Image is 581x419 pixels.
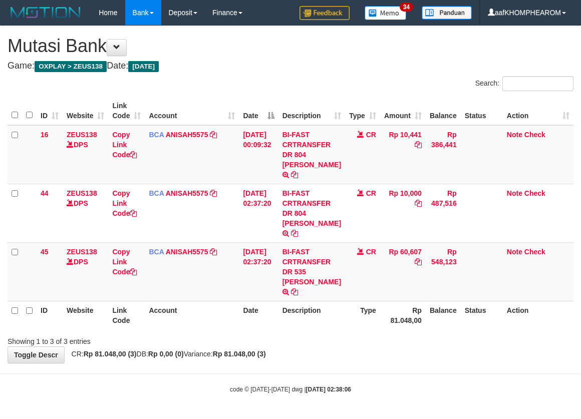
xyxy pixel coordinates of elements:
img: Feedback.jpg [300,6,350,20]
th: Action [503,301,573,329]
td: Rp 10,000 [380,184,426,242]
th: Action: activate to sort column ascending [503,97,573,125]
th: Account: activate to sort column ascending [145,97,239,125]
h4: Game: Date: [8,61,573,71]
th: Status [461,301,503,329]
input: Search: [502,76,573,91]
a: Check [524,189,545,197]
img: panduan.png [422,6,472,20]
h1: Mutasi Bank [8,36,573,56]
a: Copy BI-FAST CRTRANSFER DR 535 RIZQI SAPUTRA to clipboard [291,288,298,296]
a: Note [507,189,522,197]
img: Button%20Memo.svg [365,6,407,20]
th: ID [37,301,63,329]
th: Account [145,301,239,329]
td: BI-FAST CRTRANSFER DR 804 [PERSON_NAME] [278,184,345,242]
td: BI-FAST CRTRANSFER DR 535 [PERSON_NAME] [278,242,345,301]
td: DPS [63,125,108,184]
td: DPS [63,184,108,242]
td: Rp 10,441 [380,125,426,184]
strong: [DATE] 02:38:06 [306,386,351,393]
a: Copy ANISAH5575 to clipboard [210,131,217,139]
th: Type [345,301,380,329]
a: Check [524,248,545,256]
th: Link Code: activate to sort column ascending [108,97,145,125]
th: Type: activate to sort column ascending [345,97,380,125]
td: Rp 386,441 [426,125,461,184]
a: Copy ANISAH5575 to clipboard [210,248,217,256]
div: Showing 1 to 3 of 3 entries [8,332,234,346]
th: Balance [426,97,461,125]
span: CR [366,131,376,139]
a: ZEUS138 [67,189,97,197]
a: Copy Link Code [112,131,137,159]
th: ID: activate to sort column ascending [37,97,63,125]
small: code © [DATE]-[DATE] dwg | [230,386,351,393]
a: Toggle Descr [8,346,65,363]
span: OXPLAY > ZEUS138 [35,61,107,72]
th: Website [63,301,108,329]
span: [DATE] [128,61,159,72]
strong: Rp 81.048,00 (3) [84,350,137,358]
a: Copy Rp 60,607 to clipboard [415,258,422,266]
a: Copy Link Code [112,248,137,276]
span: BCA [149,248,164,256]
th: Date: activate to sort column descending [239,97,278,125]
a: ANISAH5575 [166,131,208,139]
a: Copy Link Code [112,189,137,217]
strong: Rp 0,00 (0) [148,350,184,358]
a: Copy BI-FAST CRTRANSFER DR 804 AGUS SALIM to clipboard [291,171,298,179]
td: [DATE] 02:37:20 [239,242,278,301]
span: CR: DB: Variance: [67,350,266,358]
a: ANISAH5575 [166,248,208,256]
label: Search: [475,76,573,91]
a: ZEUS138 [67,131,97,139]
span: BCA [149,131,164,139]
td: DPS [63,242,108,301]
th: Balance [426,301,461,329]
td: [DATE] 02:37:20 [239,184,278,242]
a: Copy Rp 10,441 to clipboard [415,141,422,149]
th: Link Code [108,301,145,329]
th: Date [239,301,278,329]
img: MOTION_logo.png [8,5,84,20]
th: Amount: activate to sort column ascending [380,97,426,125]
td: BI-FAST CRTRANSFER DR 804 [PERSON_NAME] [278,125,345,184]
a: Copy BI-FAST CRTRANSFER DR 804 SUKARDI to clipboard [291,229,298,237]
span: CR [366,248,376,256]
a: Note [507,131,522,139]
a: Note [507,248,522,256]
th: Status [461,97,503,125]
th: Rp 81.048,00 [380,301,426,329]
th: Description: activate to sort column ascending [278,97,345,125]
span: 45 [41,248,49,256]
td: [DATE] 00:09:32 [239,125,278,184]
span: 34 [400,3,413,12]
a: Check [524,131,545,139]
td: Rp 487,516 [426,184,461,242]
a: Copy Rp 10,000 to clipboard [415,199,422,207]
a: ZEUS138 [67,248,97,256]
td: Rp 548,123 [426,242,461,301]
td: Rp 60,607 [380,242,426,301]
span: CR [366,189,376,197]
span: 16 [41,131,49,139]
a: ANISAH5575 [166,189,208,197]
span: BCA [149,189,164,197]
span: 44 [41,189,49,197]
a: Copy ANISAH5575 to clipboard [210,189,217,197]
th: Website: activate to sort column ascending [63,97,108,125]
th: Description [278,301,345,329]
strong: Rp 81.048,00 (3) [213,350,266,358]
